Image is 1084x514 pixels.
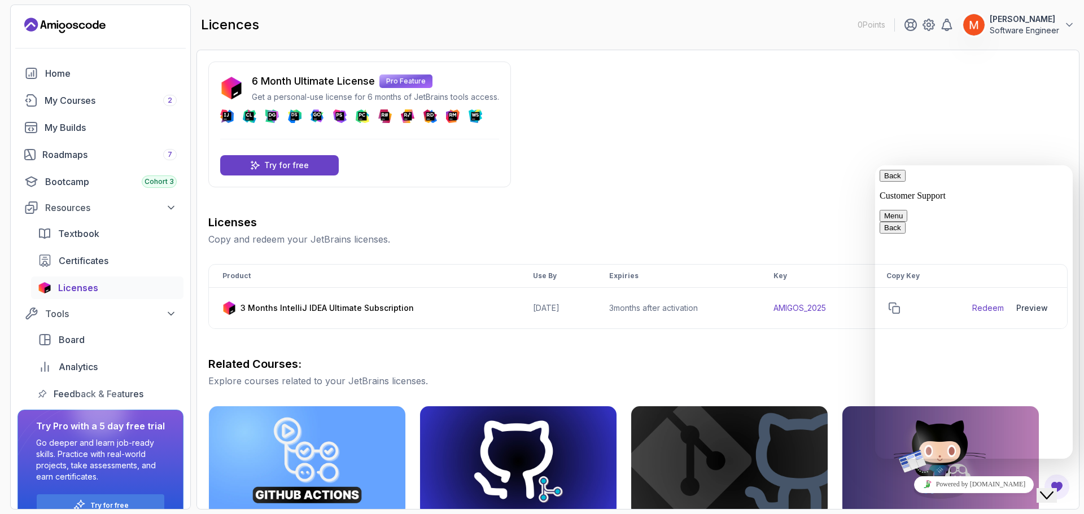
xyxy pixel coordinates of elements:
iframe: chat widget [1037,469,1073,503]
span: 7 [168,150,172,159]
span: Textbook [58,227,99,240]
p: [PERSON_NAME] [990,14,1059,25]
p: Get a personal-use license for 6 months of JetBrains tools access. [252,91,499,103]
p: 0 Points [858,19,885,30]
iframe: chat widget [875,472,1073,497]
a: textbook [31,222,183,245]
h3: Licenses [208,214,1068,230]
span: Licenses [58,281,98,295]
td: AMIGOS_2025 [760,288,873,329]
a: certificates [31,249,183,272]
td: [DATE] [519,288,596,329]
a: board [31,328,183,351]
img: jetbrains icon [220,77,243,99]
span: 2 [168,96,172,105]
img: user profile image [963,14,985,36]
a: Try for free [220,155,339,175]
a: builds [18,116,183,139]
a: courses [18,89,183,112]
h2: licences [201,16,259,34]
button: Resources [18,197,183,218]
th: Use By [519,265,596,288]
p: Software Engineer [990,25,1059,36]
span: Certificates [59,254,108,267]
a: bootcamp [18,170,183,193]
a: roadmaps [18,143,183,166]
div: Resources [45,201,177,214]
p: Try for free [264,160,309,171]
img: jetbrains icon [38,282,51,293]
p: Copy and redeem your JetBrains licenses. [208,232,1068,246]
a: analytics [31,355,183,378]
button: user profile image[PERSON_NAME]Software Engineer [963,14,1075,36]
th: Product [209,265,519,288]
span: Cohort 3 [145,177,174,186]
a: feedback [31,383,183,405]
th: Key [760,265,873,288]
a: licenses [31,276,183,299]
span: Analytics [59,360,98,374]
a: home [18,62,183,85]
a: Landing page [24,16,106,34]
th: Copy Key [873,265,959,288]
div: My Builds [45,121,177,134]
p: Explore courses related to your JetBrains licenses. [208,374,1068,388]
iframe: chat widget [875,165,1073,459]
p: Pro Feature [379,74,432,88]
span: Board [59,333,85,346]
img: jetbrains icon [222,301,236,315]
div: Home [45,67,177,80]
p: 6 Month Ultimate License [252,73,375,89]
td: 3 months after activation [596,288,760,329]
h3: Related Courses: [208,356,1068,372]
p: Go deeper and learn job-ready skills. Practice with real-world projects, take assessments, and ea... [36,437,165,482]
div: Bootcamp [45,175,177,188]
div: Roadmaps [42,148,177,161]
span: Feedback & Features [54,387,143,401]
button: Tools [18,304,183,324]
div: Tools [45,307,177,320]
a: Try for free [90,501,129,510]
th: Expiries [596,265,760,288]
p: 3 Months IntelliJ IDEA Ultimate Subscription [241,302,414,314]
div: My Courses [45,94,177,107]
